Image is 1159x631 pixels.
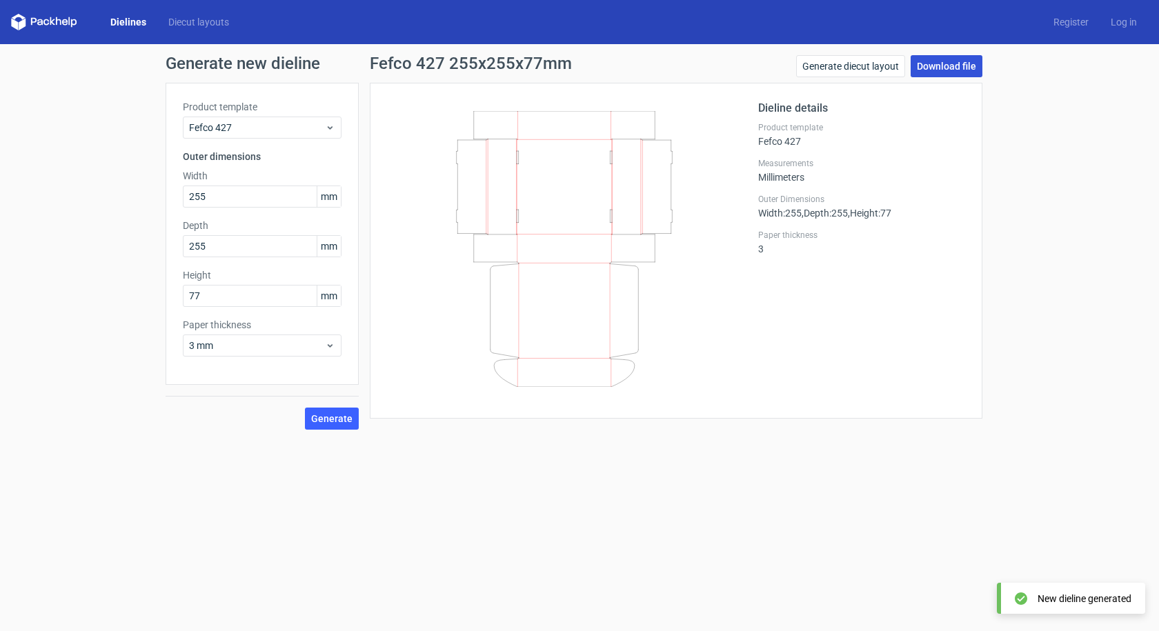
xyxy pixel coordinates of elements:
[802,208,848,219] span: , Depth : 255
[166,55,993,72] h1: Generate new dieline
[1042,15,1100,29] a: Register
[99,15,157,29] a: Dielines
[189,121,325,134] span: Fefco 427
[758,100,965,117] h2: Dieline details
[183,100,341,114] label: Product template
[157,15,240,29] a: Diecut layouts
[796,55,905,77] a: Generate diecut layout
[758,230,965,241] label: Paper thickness
[848,208,891,219] span: , Height : 77
[183,268,341,282] label: Height
[758,230,965,254] div: 3
[183,150,341,163] h3: Outer dimensions
[758,122,965,133] label: Product template
[758,208,802,219] span: Width : 255
[189,339,325,352] span: 3 mm
[317,286,341,306] span: mm
[758,158,965,183] div: Millimeters
[911,55,982,77] a: Download file
[1038,592,1131,605] div: New dieline generated
[758,158,965,169] label: Measurements
[305,408,359,430] button: Generate
[370,55,572,72] h1: Fefco 427 255x255x77mm
[311,414,353,423] span: Generate
[758,122,965,147] div: Fefco 427
[317,186,341,207] span: mm
[758,194,965,205] label: Outer Dimensions
[183,219,341,232] label: Depth
[183,318,341,332] label: Paper thickness
[317,236,341,257] span: mm
[1100,15,1148,29] a: Log in
[183,169,341,183] label: Width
